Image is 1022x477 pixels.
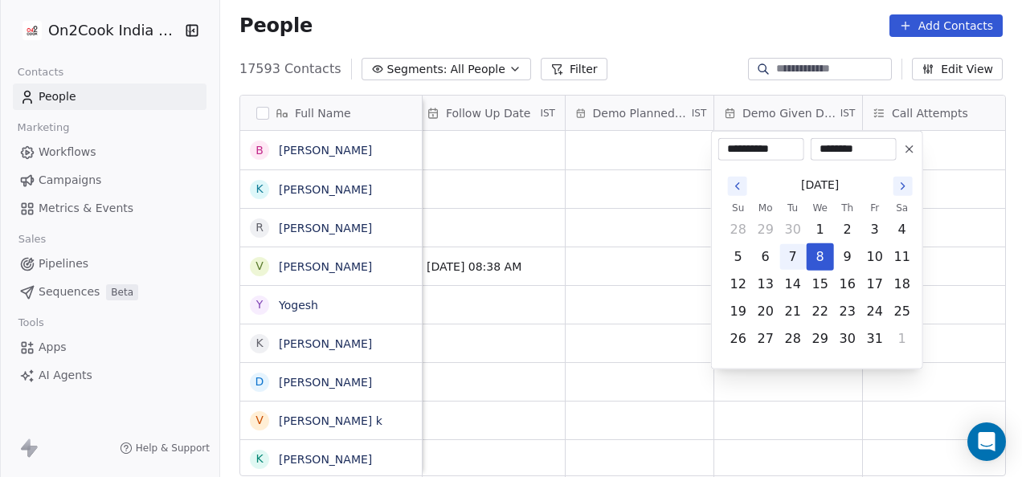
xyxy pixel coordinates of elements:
button: Friday, October 3rd, 2025 [862,217,888,243]
button: Go to the Previous Month [728,177,747,196]
button: Saturday, October 4th, 2025 [889,217,915,243]
button: Friday, October 24th, 2025 [862,299,888,324]
th: Thursday [834,200,861,216]
button: Monday, October 27th, 2025 [753,326,779,352]
button: Monday, October 6th, 2025 [753,244,779,270]
button: Tuesday, October 14th, 2025 [780,271,806,297]
th: Friday [861,200,889,216]
button: Sunday, October 5th, 2025 [726,244,751,270]
button: Friday, October 31st, 2025 [862,326,888,352]
button: Friday, October 17th, 2025 [862,271,888,297]
button: Monday, October 20th, 2025 [753,299,779,324]
th: Saturday [889,200,916,216]
button: Monday, September 29th, 2025 [753,217,779,243]
button: Thursday, October 9th, 2025 [835,244,861,270]
button: Saturday, October 25th, 2025 [889,299,915,324]
button: Thursday, October 16th, 2025 [835,271,861,297]
button: Friday, October 10th, 2025 [862,244,888,270]
button: Sunday, October 26th, 2025 [726,326,751,352]
button: Saturday, October 18th, 2025 [889,271,915,297]
button: Wednesday, October 15th, 2025 [807,271,833,297]
button: Monday, October 13th, 2025 [753,271,779,297]
button: Thursday, October 2nd, 2025 [835,217,861,243]
button: Tuesday, October 21st, 2025 [780,299,806,324]
button: Saturday, October 11th, 2025 [889,244,915,270]
button: Sunday, October 19th, 2025 [726,299,751,324]
button: Wednesday, October 1st, 2025 [807,217,833,243]
button: Wednesday, October 29th, 2025 [807,326,833,352]
th: Tuesday [779,200,807,216]
table: October 2025 [725,200,916,353]
button: Sunday, September 28th, 2025 [726,217,751,243]
button: Wednesday, October 22nd, 2025 [807,299,833,324]
th: Wednesday [807,200,834,216]
button: Tuesday, October 28th, 2025 [780,326,806,352]
button: Tuesday, September 30th, 2025 [780,217,806,243]
button: Today, Wednesday, October 8th, 2025, selected [807,244,833,270]
button: Tuesday, October 7th, 2025 [780,244,806,270]
button: Sunday, October 12th, 2025 [726,271,751,297]
button: Thursday, October 30th, 2025 [835,326,861,352]
button: Thursday, October 23rd, 2025 [835,299,861,324]
button: Saturday, November 1st, 2025 [889,326,915,352]
button: Go to the Next Month [893,177,913,196]
span: [DATE] [801,177,839,194]
th: Sunday [725,200,752,216]
th: Monday [752,200,779,216]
